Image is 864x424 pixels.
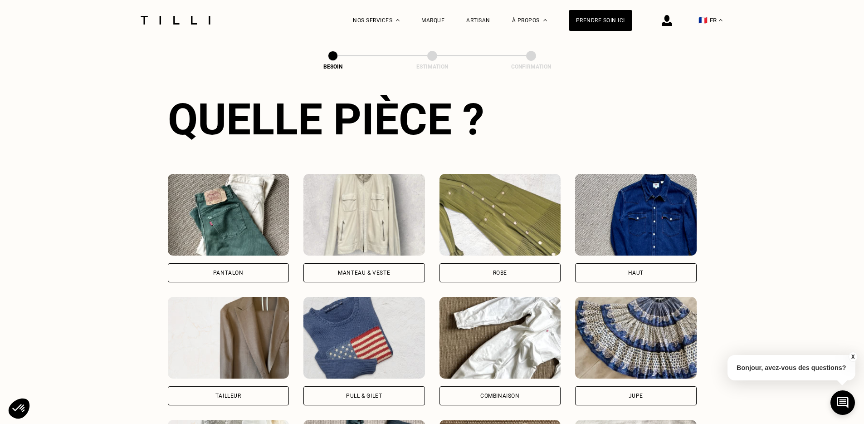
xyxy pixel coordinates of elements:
img: Tilli retouche votre Haut [575,174,697,256]
span: 🇫🇷 [698,16,708,25]
div: Estimation [387,64,478,70]
div: Confirmation [486,64,576,70]
div: Haut [628,270,644,276]
p: Bonjour, avez-vous des questions? [727,355,855,380]
div: Robe [493,270,507,276]
a: Prendre soin ici [569,10,632,31]
img: Tilli retouche votre Manteau & Veste [303,174,425,256]
img: Tilli retouche votre Combinaison [439,297,561,379]
button: X [848,352,857,362]
img: Logo du service de couturière Tilli [137,16,214,25]
div: Besoin [288,64,378,70]
img: icône connexion [662,15,672,26]
div: Combinaison [480,393,520,399]
div: Pantalon [213,270,244,276]
div: Tailleur [215,393,241,399]
a: Artisan [466,17,490,24]
div: Jupe [629,393,643,399]
div: Pull & gilet [346,393,382,399]
img: Tilli retouche votre Pull & gilet [303,297,425,379]
img: Menu déroulant à propos [543,19,547,21]
div: Manteau & Veste [338,270,390,276]
img: menu déroulant [719,19,722,21]
a: Marque [421,17,444,24]
img: Tilli retouche votre Robe [439,174,561,256]
img: Tilli retouche votre Tailleur [168,297,289,379]
img: Tilli retouche votre Jupe [575,297,697,379]
div: Quelle pièce ? [168,94,697,145]
img: Tilli retouche votre Pantalon [168,174,289,256]
img: Menu déroulant [396,19,400,21]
